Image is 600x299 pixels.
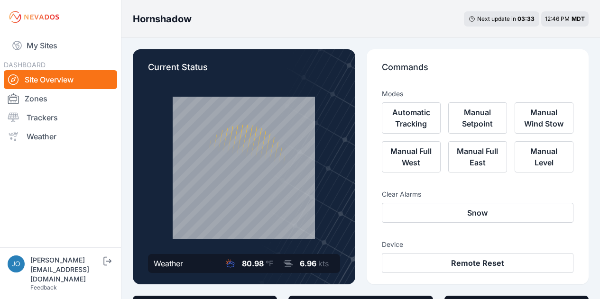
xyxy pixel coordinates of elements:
div: Weather [154,258,183,269]
nav: Breadcrumb [133,7,192,31]
span: °F [266,259,273,268]
div: [PERSON_NAME][EMAIL_ADDRESS][DOMAIN_NAME] [30,255,102,284]
a: Weather [4,127,117,146]
h3: Clear Alarms [382,190,574,199]
button: Manual Full East [448,141,507,172]
span: MDT [572,15,585,22]
div: 03 : 33 [517,15,535,23]
button: Automatic Tracking [382,102,441,134]
span: 6.96 [300,259,316,268]
img: Nevados [8,9,61,25]
button: Manual Wind Stow [515,102,573,134]
button: Manual Full West [382,141,441,172]
a: Trackers [4,108,117,127]
span: Next update in [477,15,516,22]
a: My Sites [4,34,117,57]
a: Site Overview [4,70,117,89]
button: Remote Reset [382,253,574,273]
a: Zones [4,89,117,108]
button: Manual Level [515,141,573,172]
h3: Device [382,240,574,249]
span: 80.98 [242,259,264,268]
h3: Modes [382,89,403,99]
p: Commands [382,61,574,82]
p: Current Status [148,61,340,82]
span: 12:46 PM [545,15,570,22]
button: Manual Setpoint [448,102,507,134]
button: Snow [382,203,574,223]
h3: Hornshadow [133,12,192,26]
span: kts [318,259,329,268]
img: jos@nevados.solar [8,255,25,272]
span: DASHBOARD [4,61,46,69]
a: Feedback [30,284,57,291]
